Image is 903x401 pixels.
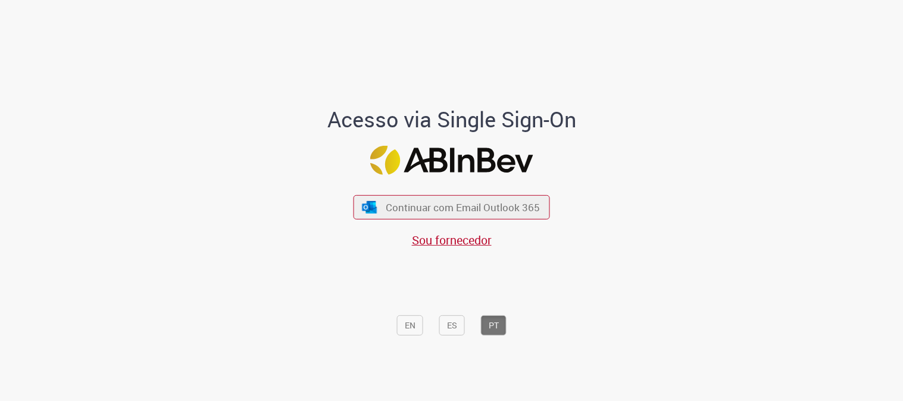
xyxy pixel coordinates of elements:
button: ES [439,315,465,336]
button: PT [481,315,507,336]
img: Logo ABInBev [370,145,533,174]
a: Sou fornecedor [412,232,492,248]
span: Continuar com Email Outlook 365 [386,200,540,214]
button: EN [397,315,423,336]
img: ícone Azure/Microsoft 360 [361,200,377,213]
button: ícone Azure/Microsoft 360 Continuar com Email Outlook 365 [354,195,550,220]
h1: Acesso via Single Sign-On [286,108,617,131]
